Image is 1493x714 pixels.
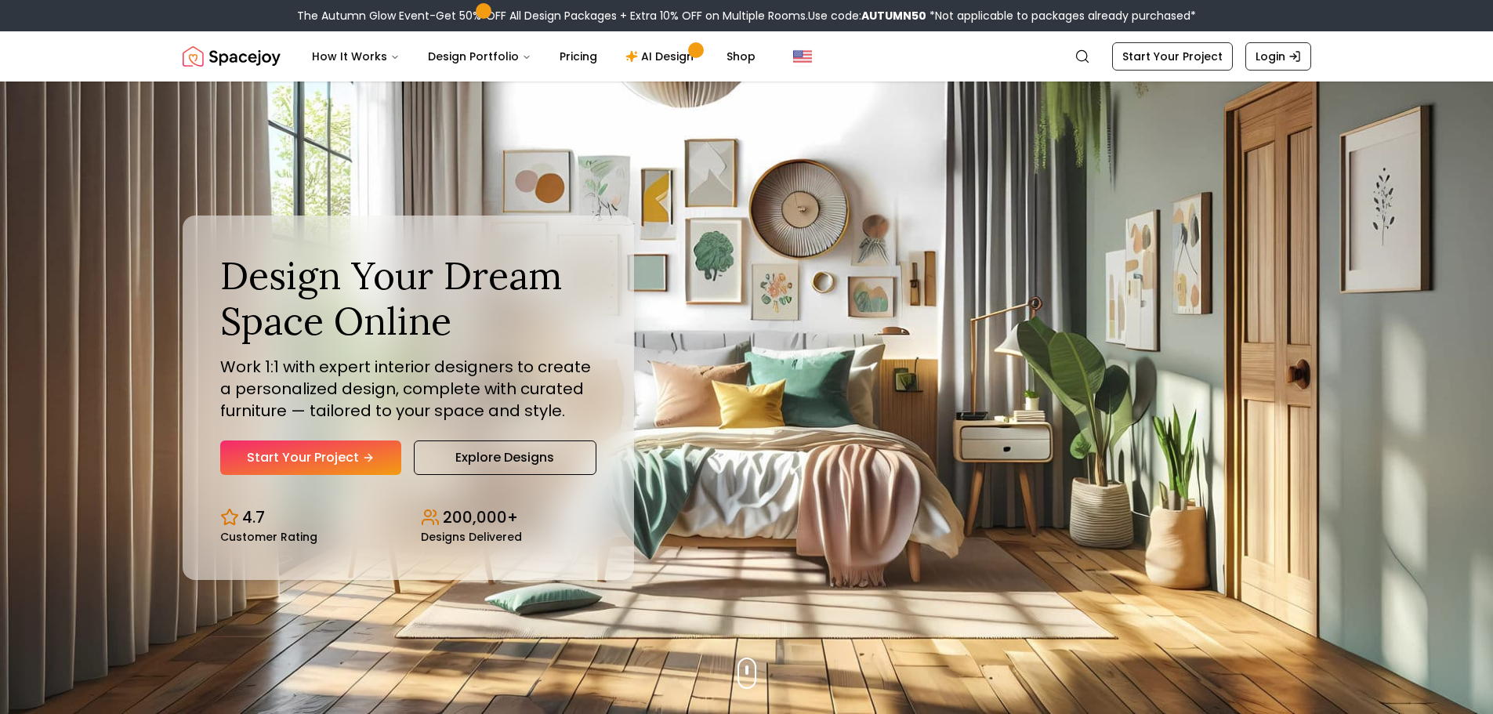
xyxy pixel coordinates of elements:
[714,41,768,72] a: Shop
[793,47,812,66] img: United States
[808,8,926,24] span: Use code:
[299,41,412,72] button: How It Works
[183,41,281,72] a: Spacejoy
[861,8,926,24] b: AUTUMN50
[220,253,596,343] h1: Design Your Dream Space Online
[183,41,281,72] img: Spacejoy Logo
[414,440,596,475] a: Explore Designs
[220,531,317,542] small: Customer Rating
[926,8,1196,24] span: *Not applicable to packages already purchased*
[220,356,596,422] p: Work 1:1 with expert interior designers to create a personalized design, complete with curated fu...
[297,8,1196,24] div: The Autumn Glow Event-Get 50% OFF All Design Packages + Extra 10% OFF on Multiple Rooms.
[415,41,544,72] button: Design Portfolio
[443,506,518,528] p: 200,000+
[220,440,401,475] a: Start Your Project
[547,41,610,72] a: Pricing
[1245,42,1311,71] a: Login
[220,494,596,542] div: Design stats
[183,31,1311,82] nav: Global
[299,41,768,72] nav: Main
[1112,42,1233,71] a: Start Your Project
[613,41,711,72] a: AI Design
[242,506,265,528] p: 4.7
[421,531,522,542] small: Designs Delivered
